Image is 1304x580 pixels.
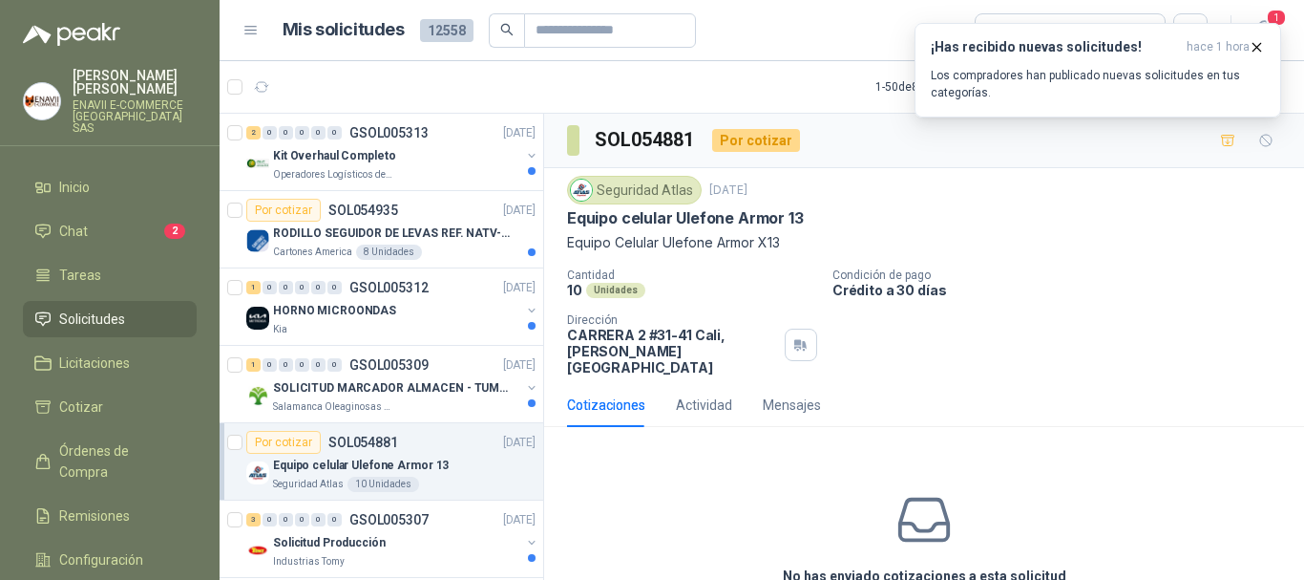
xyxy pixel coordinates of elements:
[273,147,395,165] p: Kit Overhaul Completo
[420,19,473,42] span: 12558
[246,539,269,562] img: Company Logo
[712,129,800,152] div: Por cotizar
[567,327,777,376] p: CARRERA 2 #31-41 Cali , [PERSON_NAME][GEOGRAPHIC_DATA]
[327,126,342,140] div: 0
[273,477,344,492] p: Seguridad Atlas
[832,269,1296,282] p: Condición de pago
[59,221,88,242] span: Chat
[273,322,287,337] p: Kia
[676,395,732,416] div: Actividad
[246,462,269,484] img: Company Logo
[356,245,422,260] div: 8 Unidades
[875,72,999,102] div: 1 - 50 de 8593
[571,180,592,201] img: Company Logo
[246,281,261,294] div: 1
[503,434,536,452] p: [DATE]
[567,176,702,204] div: Seguridad Atlas
[503,511,536,529] p: [DATE]
[832,282,1296,298] p: Crédito a 30 días
[279,281,293,294] div: 0
[915,23,1281,118] button: ¡Has recibido nuevas solicitudes!hace 1 hora Los compradores han publicado nuevas solicitudes en ...
[1266,9,1287,27] span: 1
[567,395,645,416] div: Cotizaciones
[59,177,90,198] span: Inicio
[59,397,103,418] span: Cotizar
[347,477,419,492] div: 10 Unidades
[295,513,309,526] div: 0
[246,358,261,372] div: 1
[59,309,125,330] span: Solicitudes
[220,191,543,269] a: Por cotizarSOL054935[DATE] Company LogoRODILLO SEGUIDOR DE LEVAS REF. NATV-17-PPA [PERSON_NAME]Ca...
[503,279,536,297] p: [DATE]
[263,126,277,140] div: 0
[311,126,326,140] div: 0
[246,121,539,183] a: 2 0 0 0 0 0 GSOL005313[DATE] Company LogoKit Overhaul CompletoOperadores Logísticos del Caribe
[273,379,511,397] p: SOLICITUD MARCADOR ALMACEN - TUMACO
[24,83,60,119] img: Company Logo
[246,354,539,415] a: 1 0 0 0 0 0 GSOL005309[DATE] Company LogoSOLICITUD MARCADOR ALMACEN - TUMACOSalamanca Oleaginosas...
[273,302,396,320] p: HORNO MICROONDAS
[23,389,197,425] a: Cotizar
[23,542,197,578] a: Configuración
[246,229,269,252] img: Company Logo
[73,69,197,96] p: [PERSON_NAME] [PERSON_NAME]
[503,356,536,375] p: [DATE]
[500,23,514,36] span: search
[59,265,101,286] span: Tareas
[23,345,197,381] a: Licitaciones
[246,276,539,337] a: 1 0 0 0 0 0 GSOL005312[DATE] Company LogoHORNO MICROONDASKia
[263,513,277,526] div: 0
[23,301,197,337] a: Solicitudes
[567,269,817,282] p: Cantidad
[23,257,197,293] a: Tareas
[503,124,536,142] p: [DATE]
[23,213,197,249] a: Chat2
[246,199,321,222] div: Por cotizar
[273,225,511,243] p: RODILLO SEGUIDOR DE LEVAS REF. NATV-17-PPA [PERSON_NAME]
[279,358,293,372] div: 0
[273,457,449,475] p: Equipo celular Ulefone Armor 13
[246,307,269,330] img: Company Logo
[327,513,342,526] div: 0
[295,358,309,372] div: 0
[567,313,777,327] p: Dirección
[567,232,1281,253] p: Equipo Celular Ulefone Armor X13
[59,505,130,526] span: Remisiones
[349,513,429,526] p: GSOL005307
[279,126,293,140] div: 0
[1187,39,1250,55] span: hace 1 hora
[349,281,429,294] p: GSOL005312
[328,204,398,217] p: SOL054935
[567,282,582,298] p: 10
[23,498,197,534] a: Remisiones
[295,126,309,140] div: 0
[59,440,179,483] span: Órdenes de Compra
[586,283,645,298] div: Unidades
[283,16,405,44] h1: Mis solicitudes
[328,436,398,449] p: SOL054881
[246,513,261,526] div: 3
[349,358,429,372] p: GSOL005309
[164,224,185,239] span: 2
[931,67,1265,101] p: Los compradores han publicado nuevas solicitudes en tus categorías.
[273,534,386,552] p: Solicitud Producción
[23,23,120,46] img: Logo peakr
[263,281,277,294] div: 0
[23,169,197,205] a: Inicio
[987,20,1027,41] div: Todas
[931,39,1179,55] h3: ¡Has recibido nuevas solicitudes!
[311,281,326,294] div: 0
[246,431,321,454] div: Por cotizar
[73,99,197,134] p: ENAVII E-COMMERCE [GEOGRAPHIC_DATA] SAS
[567,208,803,228] p: Equipo celular Ulefone Armor 13
[327,358,342,372] div: 0
[595,125,697,155] h3: SOL054881
[709,182,747,200] p: [DATE]
[1247,13,1281,48] button: 1
[59,353,130,374] span: Licitaciones
[273,167,393,183] p: Operadores Logísticos del Caribe
[246,384,269,407] img: Company Logo
[349,126,429,140] p: GSOL005313
[503,202,536,220] p: [DATE]
[763,395,821,416] div: Mensajes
